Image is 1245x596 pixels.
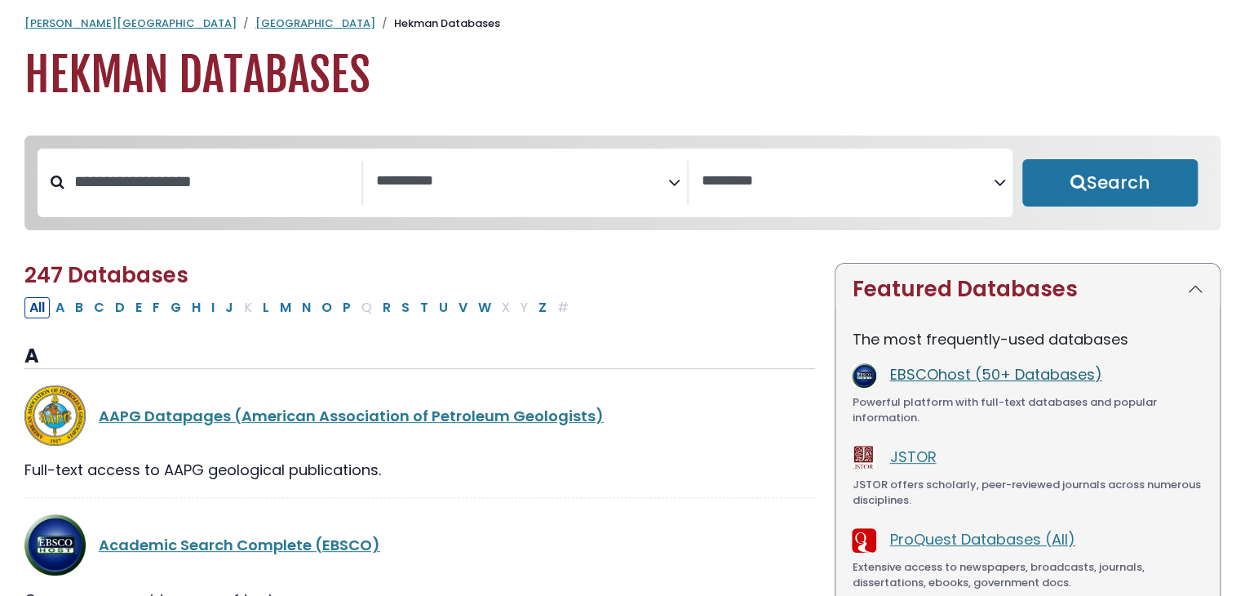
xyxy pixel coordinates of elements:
[24,16,1221,32] nav: breadcrumb
[187,297,206,318] button: Filter Results H
[24,459,815,481] div: Full-text access to AAPG geological publications.
[338,297,356,318] button: Filter Results P
[473,297,496,318] button: Filter Results W
[1022,159,1198,207] button: Submit for Search Results
[206,297,219,318] button: Filter Results I
[889,529,1074,549] a: ProQuest Databases (All)
[64,168,361,195] input: Search database by title or keyword
[397,297,414,318] button: Filter Results S
[131,297,147,318] button: Filter Results E
[297,297,316,318] button: Filter Results N
[454,297,472,318] button: Filter Results V
[255,16,375,31] a: [GEOGRAPHIC_DATA]
[258,297,274,318] button: Filter Results L
[889,364,1101,385] a: EBSCOhost (50+ Databases)
[99,535,380,555] a: Academic Search Complete (EBSCO)
[702,173,994,190] textarea: Search
[852,559,1203,591] div: Extensive access to newspapers, broadcasts, journals, dissertations, ebooks, government docs.
[24,345,815,369] h3: A
[99,406,604,426] a: AAPG Datapages (American Association of Petroleum Geologists)
[378,297,396,318] button: Filter Results R
[852,394,1203,426] div: Powerful platform with full-text databases and popular information.
[852,328,1203,350] p: The most frequently-used databases
[24,136,1221,230] nav: Search filters
[434,297,453,318] button: Filter Results U
[110,297,130,318] button: Filter Results D
[835,264,1220,315] button: Featured Databases
[24,48,1221,103] h1: Hekman Databases
[220,297,238,318] button: Filter Results J
[375,16,500,32] li: Hekman Databases
[275,297,296,318] button: Filter Results M
[317,297,337,318] button: Filter Results O
[24,16,237,31] a: [PERSON_NAME][GEOGRAPHIC_DATA]
[852,477,1203,509] div: JSTOR offers scholarly, peer-reviewed journals across numerous disciplines.
[51,297,69,318] button: Filter Results A
[166,297,186,318] button: Filter Results G
[24,296,575,317] div: Alpha-list to filter by first letter of database name
[89,297,109,318] button: Filter Results C
[376,173,668,190] textarea: Search
[534,297,552,318] button: Filter Results Z
[889,447,936,467] a: JSTOR
[70,297,88,318] button: Filter Results B
[24,260,188,290] span: 247 Databases
[415,297,433,318] button: Filter Results T
[148,297,165,318] button: Filter Results F
[24,297,50,318] button: All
